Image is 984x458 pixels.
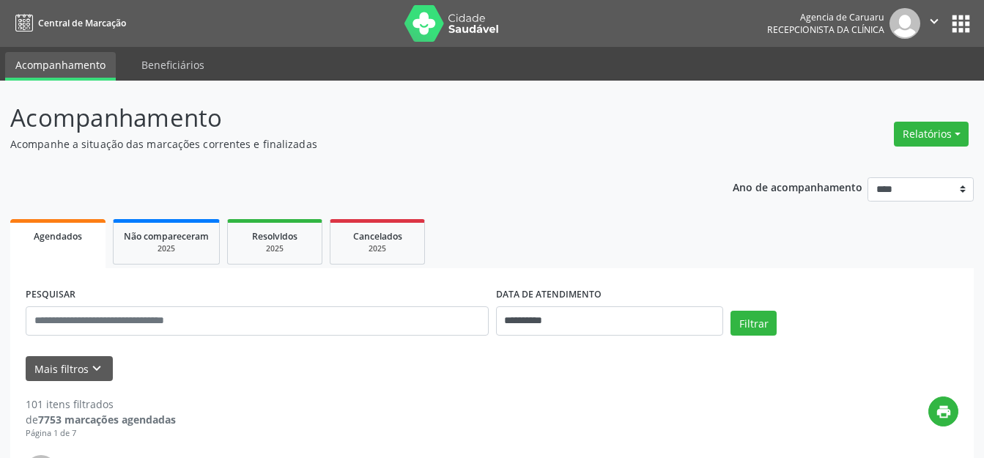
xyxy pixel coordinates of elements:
button: print [928,396,958,426]
div: de [26,412,176,427]
div: Agencia de Caruaru [767,11,884,23]
button:  [920,8,948,39]
button: Filtrar [730,311,777,336]
i: keyboard_arrow_down [89,361,105,377]
div: Página 1 de 7 [26,427,176,440]
p: Ano de acompanhamento [733,177,862,196]
a: Beneficiários [131,52,215,78]
div: 2025 [124,243,209,254]
span: Cancelados [353,230,402,243]
span: Recepcionista da clínica [767,23,884,36]
p: Acompanhe a situação das marcações correntes e finalizadas [10,136,685,152]
i:  [926,13,942,29]
button: Mais filtroskeyboard_arrow_down [26,356,113,382]
a: Acompanhamento [5,52,116,81]
i: print [936,404,952,420]
div: 2025 [341,243,414,254]
label: DATA DE ATENDIMENTO [496,284,602,306]
div: 101 itens filtrados [26,396,176,412]
span: Agendados [34,230,82,243]
strong: 7753 marcações agendadas [38,413,176,426]
span: Central de Marcação [38,17,126,29]
label: PESQUISAR [26,284,75,306]
button: Relatórios [894,122,969,147]
span: Resolvidos [252,230,297,243]
div: 2025 [238,243,311,254]
p: Acompanhamento [10,100,685,136]
span: Não compareceram [124,230,209,243]
img: img [889,8,920,39]
button: apps [948,11,974,37]
a: Central de Marcação [10,11,126,35]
